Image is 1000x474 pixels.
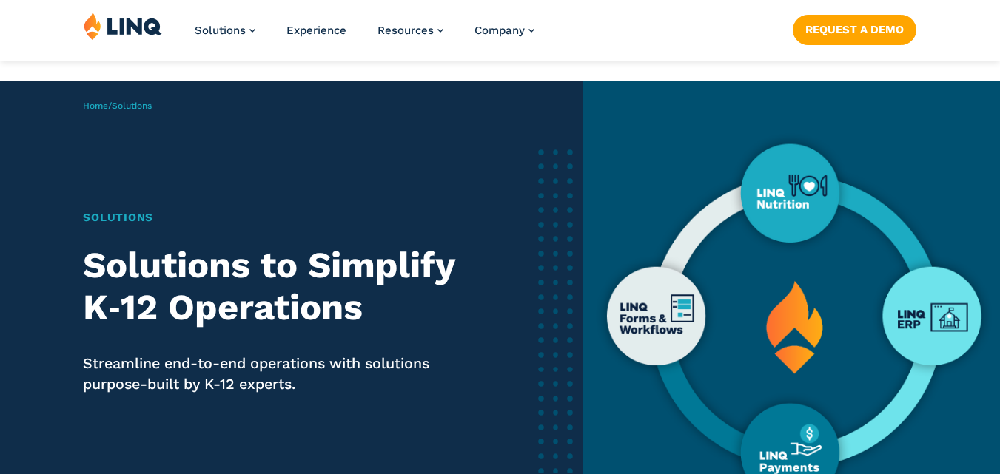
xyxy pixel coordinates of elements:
[793,12,916,44] nav: Button Navigation
[377,24,434,37] span: Resources
[195,24,255,37] a: Solutions
[195,12,534,61] nav: Primary Navigation
[83,209,477,226] h1: Solutions
[286,24,346,37] a: Experience
[83,353,477,395] p: Streamline end-to-end operations with solutions purpose-built by K-12 experts.
[195,24,246,37] span: Solutions
[83,245,477,328] h2: Solutions to Simplify K‑12 Operations
[84,12,162,40] img: LINQ | K‑12 Software
[112,101,152,111] span: Solutions
[474,24,534,37] a: Company
[83,101,152,111] span: /
[474,24,525,37] span: Company
[793,15,916,44] a: Request a Demo
[83,101,108,111] a: Home
[377,24,443,37] a: Resources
